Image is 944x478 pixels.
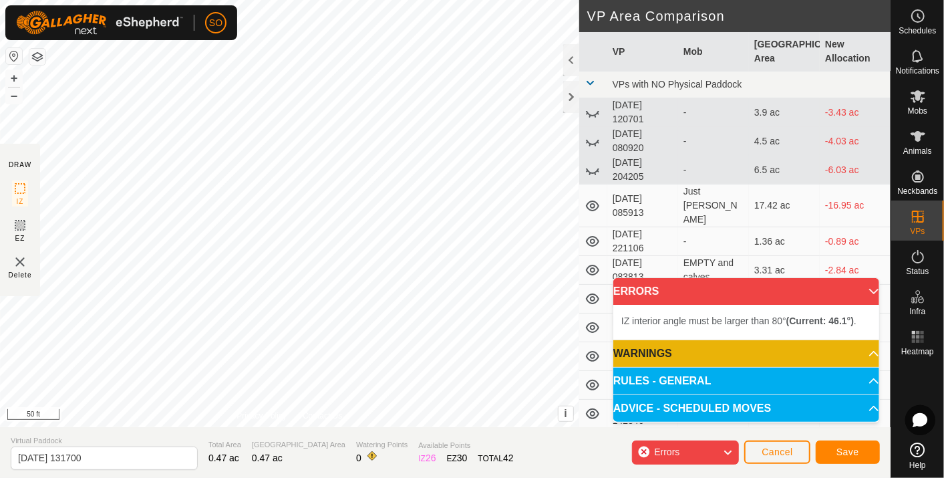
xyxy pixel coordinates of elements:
div: Just [PERSON_NAME] [683,185,744,227]
th: [GEOGRAPHIC_DATA] Area [749,32,820,72]
p-accordion-header: WARNINGS [613,340,879,367]
span: RULES - GENERAL [613,376,712,386]
td: [DATE] 085913 [607,185,678,227]
td: [DATE] 080920 [607,127,678,156]
td: -0.89 ac [820,227,891,256]
td: [DATE] 221106 [607,227,678,256]
td: [DATE] 142612 [607,371,678,400]
p-accordion-header: ERRORS [613,278,879,305]
td: -16.95 ac [820,185,891,227]
button: Reset Map [6,48,22,64]
span: i [564,408,567,419]
p-accordion-header: ADVICE - SCHEDULED MOVES [613,395,879,422]
td: -3.43 ac [820,98,891,127]
th: VP [607,32,678,72]
td: -4.03 ac [820,127,891,156]
span: Delete [9,270,32,280]
div: - [683,134,744,148]
th: Mob [678,32,749,72]
td: 4.5 ac [749,127,820,156]
div: - [683,106,744,120]
td: [DATE] 083813 [607,256,678,285]
span: EZ [15,233,25,243]
button: i [559,406,573,421]
span: Mobs [908,107,927,115]
td: [DATE] 142846 [607,400,678,429]
span: [GEOGRAPHIC_DATA] Area [252,439,345,451]
span: ADVICE - SCHEDULED MOVES [613,403,771,414]
span: Infra [909,308,925,316]
td: -6.03 ac [820,156,891,185]
span: 42 [503,453,514,463]
div: IZ [418,451,436,465]
span: IZ interior angle must be larger than 80° . [621,316,856,326]
button: Cancel [744,441,810,464]
div: EMPTY and calves [683,256,744,284]
b: (Current: 46.1°) [786,316,854,326]
td: [DATE] 165805 [607,342,678,371]
button: Map Layers [29,49,45,65]
div: - [683,235,744,249]
td: [DATE] 085327 [607,285,678,314]
td: -2.84 ac [820,256,891,285]
span: 26 [426,453,436,463]
span: Animals [903,147,932,155]
span: WARNINGS [613,348,672,359]
div: TOTAL [478,451,514,465]
img: Gallagher Logo [16,11,183,35]
button: – [6,88,22,104]
td: 3.31 ac [749,256,820,285]
img: VP [12,254,28,270]
span: 0.47 ac [208,453,239,463]
span: VPs with NO Physical Paddock [613,79,742,90]
button: Save [816,441,880,464]
h2: VP Area Comparison [587,8,891,24]
span: Neckbands [897,187,937,195]
span: Heatmap [901,348,934,356]
span: Errors [654,447,679,457]
td: [DATE] 162049 [607,314,678,342]
span: 0.47 ac [252,453,283,463]
div: DRAW [9,160,31,170]
a: Help [891,437,944,475]
span: SO [209,16,222,30]
span: Available Points [418,440,513,451]
span: IZ [17,197,24,207]
button: + [6,70,22,86]
span: Status [906,267,929,275]
span: Save [836,447,859,457]
p-accordion-header: RULES - GENERAL [613,368,879,394]
td: 1.36 ac [749,227,820,256]
span: Help [909,461,926,469]
span: Virtual Paddock [11,435,198,447]
td: [DATE] 204205 [607,156,678,185]
span: Cancel [762,447,793,457]
span: VPs [910,227,925,235]
span: Total Area [208,439,241,451]
td: [DATE] 120701 [607,98,678,127]
span: ERRORS [613,286,659,297]
div: - [683,163,744,177]
a: Contact Us [303,410,342,422]
span: 30 [457,453,468,463]
th: New Allocation [820,32,891,72]
span: 0 [356,453,361,463]
td: 6.5 ac [749,156,820,185]
p-accordion-content: ERRORS [613,305,879,340]
span: Schedules [899,27,936,35]
td: 3.9 ac [749,98,820,127]
td: 17.42 ac [749,185,820,227]
a: Privacy Policy [237,410,287,422]
span: Watering Points [356,439,408,451]
div: EZ [447,451,468,465]
span: Notifications [896,67,939,75]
